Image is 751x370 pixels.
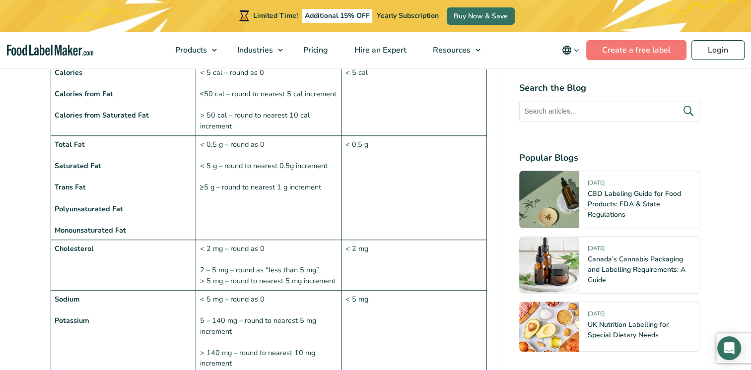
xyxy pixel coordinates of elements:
a: Canada’s Cannabis Packaging and Labelling Requirements: A Guide [587,254,685,285]
span: Resources [430,45,472,56]
strong: Monounsaturated Fat [55,225,126,235]
span: [DATE] [587,179,604,190]
strong: Sodium [55,294,80,304]
input: Search articles... [519,101,700,122]
strong: Total Fat [55,139,85,149]
strong: Saturated Fat [55,161,101,171]
a: Create a free label [586,40,686,60]
span: Limited Time! [253,11,298,20]
a: Pricing [290,32,339,68]
span: [DATE] [587,245,604,256]
a: Resources [420,32,485,68]
td: < 5 cal – round as 0 ≤50 cal – round to nearest 5 cal increment > 50 cal – round to nearest 10 ca... [196,63,341,135]
span: Pricing [300,45,329,56]
a: Buy Now & Save [447,7,515,25]
strong: Calories from Fat [55,89,113,99]
strong: Calories [55,67,82,77]
a: Industries [224,32,288,68]
td: < 2 mg [341,240,487,290]
a: Login [691,40,745,60]
strong: Polyunsaturated Fat [55,204,123,214]
td: < 2 mg – round as 0 2 – 5 mg – round as “less than 5 mg” > 5 mg – round to nearest 5 mg increment [196,240,341,290]
a: Hire an Expert [341,32,417,68]
div: Open Intercom Messenger [717,336,741,360]
td: < 0.5 g [341,135,487,240]
a: Products [162,32,222,68]
strong: Calories from Saturated Fat [55,110,149,120]
span: Yearly Subscription [377,11,439,20]
span: Additional 15% OFF [302,9,372,23]
span: Hire an Expert [351,45,408,56]
h4: Popular Blogs [519,151,700,165]
span: Products [172,45,208,56]
span: [DATE] [587,310,604,321]
td: < 5 cal [341,63,487,135]
strong: Cholesterol [55,244,94,253]
strong: Trans Fat [55,182,86,192]
a: CBD Labeling Guide for Food Products: FDA & State Regulations [587,189,681,219]
strong: Potassium [55,315,89,325]
span: Industries [234,45,274,56]
a: UK Nutrition Labelling for Special Dietary Needs [587,320,668,340]
h4: Search the Blog [519,81,700,95]
td: < 0.5 g – round as 0 < 5 g – round to nearest 0.5g increment ≥5 g – round to nearest 1 g increment [196,135,341,240]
